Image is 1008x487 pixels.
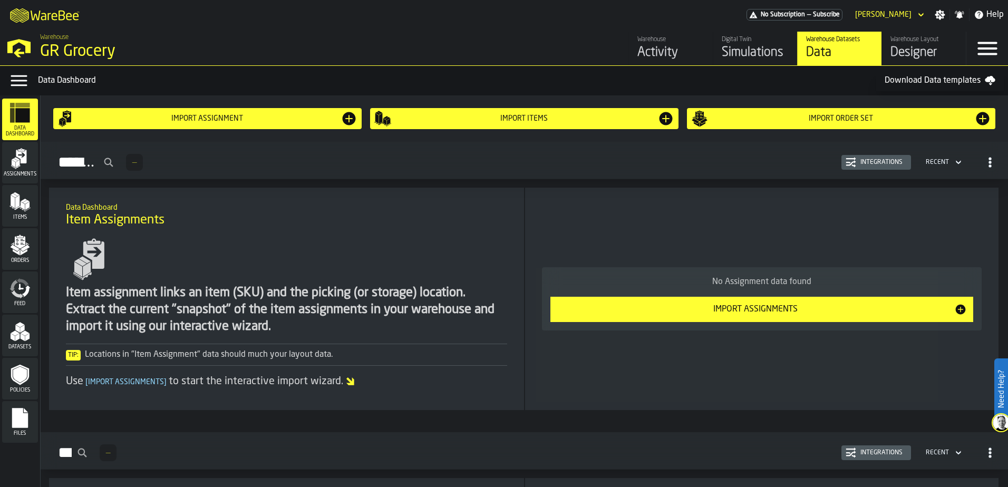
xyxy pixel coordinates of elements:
[637,36,704,43] div: Warehouse
[931,9,949,20] label: button-toggle-Settings
[391,114,657,123] div: Import Items
[74,114,341,123] div: Import assignment
[2,228,38,270] li: menu Orders
[2,315,38,357] li: menu Datasets
[637,44,704,61] div: Activity
[2,301,38,307] span: Feed
[550,297,973,322] button: button-Import Assignments
[890,44,957,61] div: Designer
[122,154,147,171] div: ButtonLoadMore-Load More-Prev-First-Last
[856,449,907,456] div: Integrations
[106,449,110,456] span: —
[722,44,789,61] div: Simulations
[2,215,38,220] span: Items
[708,114,974,123] div: Import Order Set
[370,108,679,129] button: button-Import Items
[2,271,38,314] li: menu Feed
[922,156,964,169] div: DropdownMenuValue-4
[49,188,525,410] div: ItemListCard-
[2,344,38,350] span: Datasets
[132,159,137,166] span: —
[841,155,911,170] button: button-Integrations
[881,32,966,65] a: link-to-/wh/i/e451d98b-95f6-4604-91ff-c80219f9c36d/designer
[2,185,38,227] li: menu Items
[2,99,38,141] li: menu Data Dashboard
[57,196,516,234] div: title-Item Assignments
[986,8,1004,21] span: Help
[66,350,81,361] span: Tip:
[38,74,876,87] div: Data Dashboard
[813,11,840,18] span: Subscribe
[806,36,873,43] div: Warehouse Datasets
[525,188,999,410] div: ItemListCard-
[2,431,38,436] span: Files
[557,303,954,316] div: Import Assignments
[713,32,797,65] a: link-to-/wh/i/e451d98b-95f6-4604-91ff-c80219f9c36d/simulations
[40,42,325,61] div: GR Grocery
[950,9,969,20] label: button-toggle-Notifications
[2,171,38,177] span: Assignments
[2,387,38,393] span: Policies
[66,201,508,212] h2: Sub Title
[876,70,1004,91] a: Download Data templates
[95,444,121,461] div: ButtonLoadMore-Load More-Prev-First-Last
[2,125,38,137] span: Data Dashboard
[970,8,1008,21] label: button-toggle-Help
[2,401,38,443] li: menu Files
[890,36,957,43] div: Warehouse Layout
[4,70,34,91] label: button-toggle-Data Menu
[855,11,912,19] div: DropdownMenuValue-Sandhya Gopakumar
[628,32,713,65] a: link-to-/wh/i/e451d98b-95f6-4604-91ff-c80219f9c36d/feed/
[164,378,167,386] span: ]
[851,8,926,21] div: DropdownMenuValue-Sandhya Gopakumar
[41,432,1008,470] h2: button-Items
[922,446,964,459] div: DropdownMenuValue-4
[722,36,789,43] div: Digital Twin
[856,159,907,166] div: Integrations
[995,359,1007,418] label: Need Help?
[966,32,1008,65] label: button-toggle-Menu
[926,449,949,456] div: DropdownMenuValue-4
[41,142,1008,179] h2: button-Assignments
[40,34,69,41] span: Warehouse
[66,374,508,389] div: Use to start the interactive import wizard.
[85,378,88,386] span: [
[66,348,508,361] div: Locations in "Item Assignment" data should much your layout data.
[83,378,169,386] span: Import Assignments
[926,159,949,166] div: DropdownMenuValue-4
[747,9,842,21] div: Menu Subscription
[66,212,164,229] span: Item Assignments
[550,276,973,288] div: No Assignment data found
[761,11,805,18] span: No Subscription
[66,285,508,335] div: Item assignment links an item (SKU) and the picking (or storage) location. Extract the current "s...
[687,108,995,129] button: button-Import Order Set
[841,445,911,460] button: button-Integrations
[2,358,38,400] li: menu Policies
[2,142,38,184] li: menu Assignments
[806,44,873,61] div: Data
[797,32,881,65] a: link-to-/wh/i/e451d98b-95f6-4604-91ff-c80219f9c36d/data
[2,258,38,264] span: Orders
[807,11,811,18] span: —
[53,108,362,129] button: button-Import assignment
[747,9,842,21] a: link-to-/wh/i/e451d98b-95f6-4604-91ff-c80219f9c36d/pricing/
